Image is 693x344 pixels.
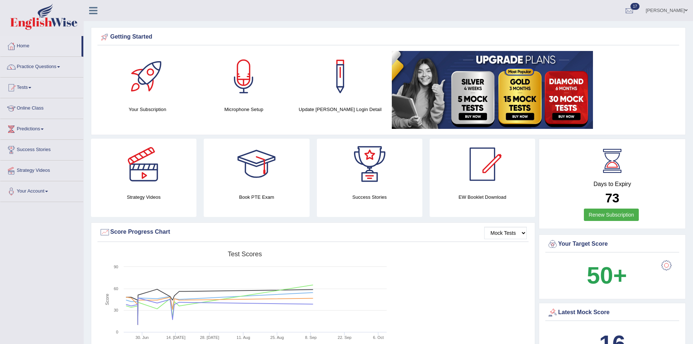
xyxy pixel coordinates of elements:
[0,119,83,137] a: Predictions
[116,330,118,334] text: 0
[105,294,110,305] tspan: Score
[305,335,317,340] tspan: 8. Sep
[0,181,83,199] a: Your Account
[114,286,118,291] text: 60
[200,335,219,340] tspan: 28. [DATE]
[136,335,149,340] tspan: 30. Jun
[199,106,288,113] h4: Microphone Setup
[547,181,677,187] h4: Days to Expiry
[547,307,677,318] div: Latest Mock Score
[630,3,640,10] span: 17
[373,335,383,340] tspan: 6. Oct
[99,32,677,43] div: Getting Started
[91,193,196,201] h4: Strategy Videos
[0,57,83,75] a: Practice Questions
[204,193,309,201] h4: Book PTE Exam
[236,335,250,340] tspan: 11. Aug
[0,78,83,96] a: Tests
[392,51,593,129] img: small5.jpg
[0,36,81,54] a: Home
[103,106,192,113] h4: Your Subscription
[0,98,83,116] a: Online Class
[114,308,118,312] text: 30
[584,209,639,221] a: Renew Subscription
[338,335,351,340] tspan: 22. Sep
[0,161,83,179] a: Strategy Videos
[114,265,118,269] text: 90
[0,140,83,158] a: Success Stories
[166,335,186,340] tspan: 14. [DATE]
[605,191,620,205] b: 73
[430,193,535,201] h4: EW Booklet Download
[228,250,262,258] tspan: Test scores
[270,335,284,340] tspan: 25. Aug
[317,193,422,201] h4: Success Stories
[296,106,385,113] h4: Update [PERSON_NAME] Login Detail
[587,262,627,289] b: 50+
[99,227,527,238] div: Score Progress Chart
[547,239,677,250] div: Your Target Score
